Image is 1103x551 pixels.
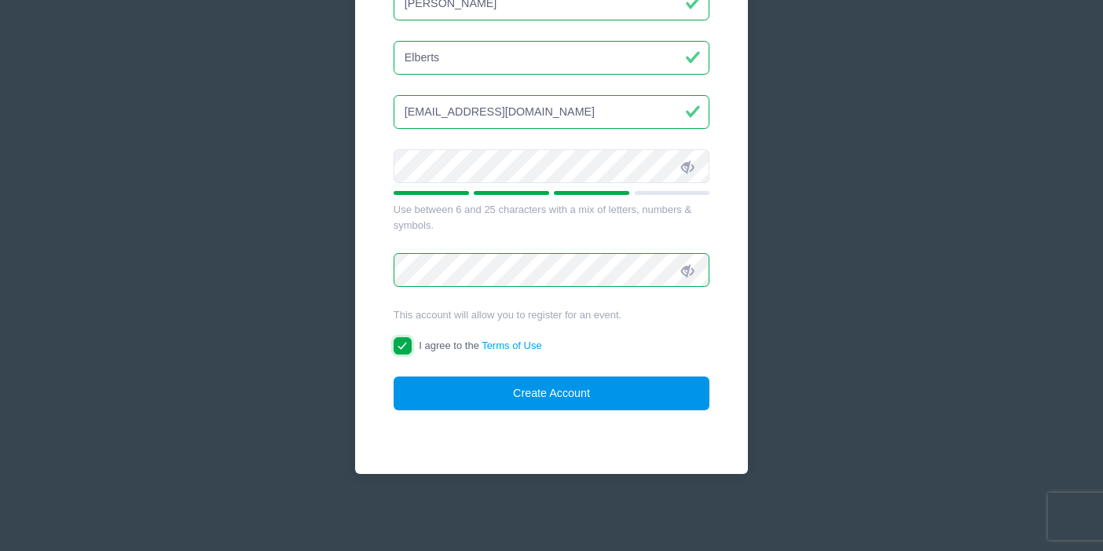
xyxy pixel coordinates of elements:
[394,41,710,75] input: Last Name
[419,340,541,351] span: I agree to the
[394,307,710,323] div: This account will allow you to register for an event.
[394,202,710,233] div: Use between 6 and 25 characters with a mix of letters, numbers & symbols.
[482,340,542,351] a: Terms of Use
[394,337,412,355] input: I agree to theTerms of Use
[394,95,710,129] input: Email
[394,377,710,410] button: Create Account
